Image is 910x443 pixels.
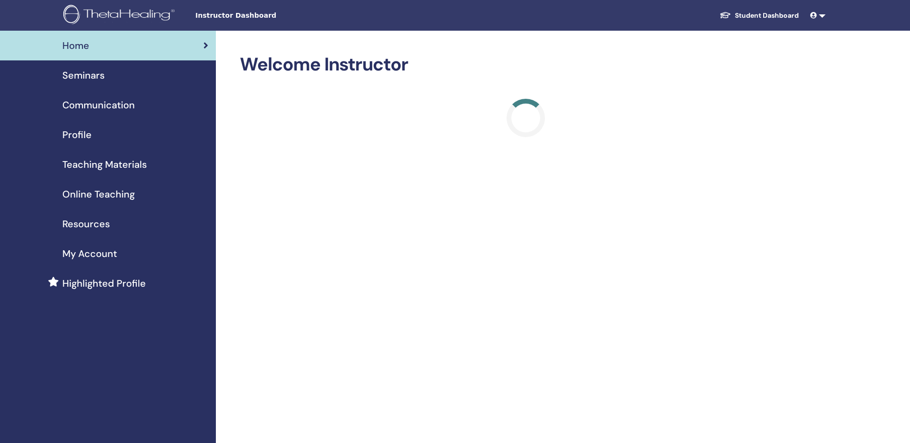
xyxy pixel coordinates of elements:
[62,187,135,201] span: Online Teaching
[62,276,146,291] span: Highlighted Profile
[62,68,105,82] span: Seminars
[720,11,731,19] img: graduation-cap-white.svg
[62,128,92,142] span: Profile
[62,217,110,231] span: Resources
[62,98,135,112] span: Communication
[240,54,812,76] h2: Welcome Instructor
[62,38,89,53] span: Home
[62,157,147,172] span: Teaching Materials
[62,246,117,261] span: My Account
[63,5,178,26] img: logo.png
[195,11,339,21] span: Instructor Dashboard
[712,7,806,24] a: Student Dashboard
